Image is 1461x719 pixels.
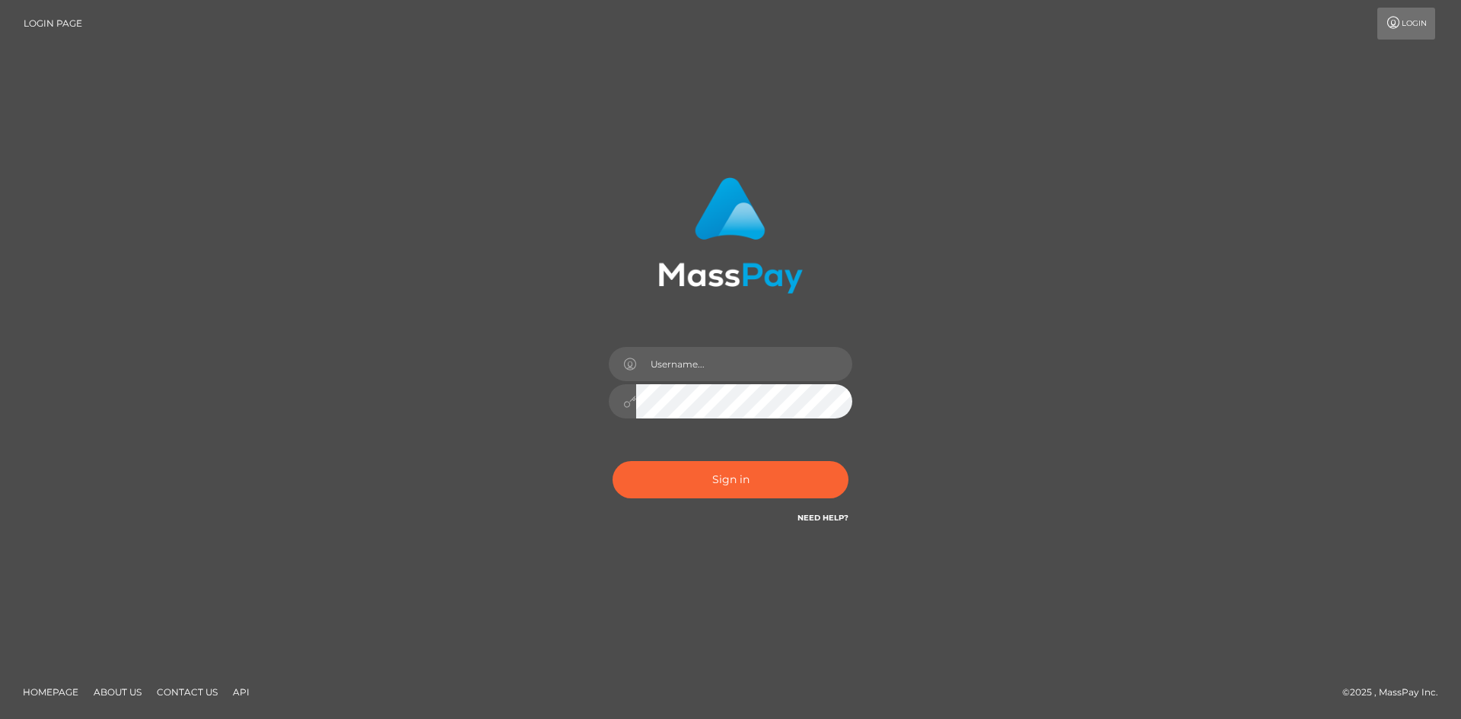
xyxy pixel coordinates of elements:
img: MassPay Login [658,177,803,294]
button: Sign in [613,461,848,498]
a: Contact Us [151,680,224,704]
a: Need Help? [797,513,848,523]
input: Username... [636,347,852,381]
a: API [227,680,256,704]
a: Login [1377,8,1435,40]
div: © 2025 , MassPay Inc. [1342,684,1450,701]
a: Login Page [24,8,82,40]
a: Homepage [17,680,84,704]
a: About Us [88,680,148,704]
